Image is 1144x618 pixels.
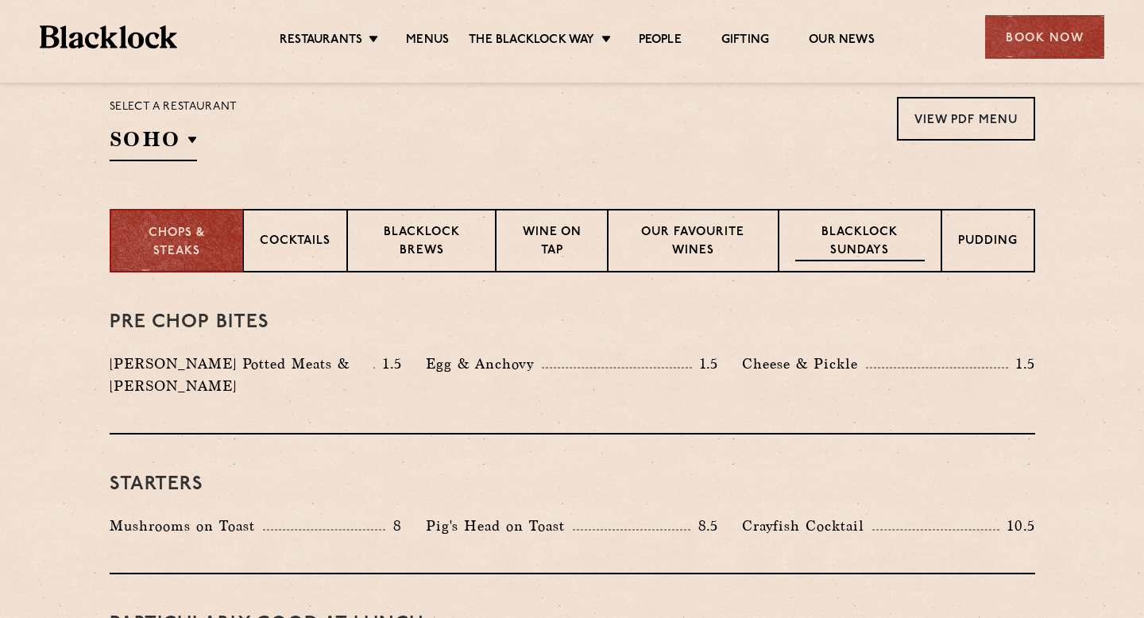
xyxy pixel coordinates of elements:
[110,515,263,537] p: Mushrooms on Toast
[375,353,402,374] p: 1.5
[985,15,1104,59] div: Book Now
[512,224,590,261] p: Wine on Tap
[426,353,542,375] p: Egg & Anchovy
[260,233,330,253] p: Cocktails
[406,33,449,50] a: Menus
[809,33,875,50] a: Our News
[426,515,573,537] p: Pig's Head on Toast
[110,97,238,118] p: Select a restaurant
[742,353,866,375] p: Cheese & Pickle
[364,224,480,261] p: Blacklock Brews
[690,516,719,536] p: 8.5
[795,224,924,261] p: Blacklock Sundays
[999,516,1034,536] p: 10.5
[280,33,362,50] a: Restaurants
[897,97,1035,141] a: View PDF Menu
[469,33,594,50] a: The Blacklock Way
[110,474,1035,495] h3: Starters
[110,353,374,397] p: [PERSON_NAME] Potted Meats & [PERSON_NAME]
[692,353,719,374] p: 1.5
[639,33,682,50] a: People
[110,312,1035,333] h3: Pre Chop Bites
[721,33,769,50] a: Gifting
[624,224,762,261] p: Our favourite wines
[40,25,177,48] img: BL_Textured_Logo-footer-cropped.svg
[110,126,197,161] h2: SOHO
[385,516,402,536] p: 8
[742,515,872,537] p: Crayfish Cocktail
[1008,353,1035,374] p: 1.5
[127,225,226,261] p: Chops & Steaks
[958,233,1018,253] p: Pudding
